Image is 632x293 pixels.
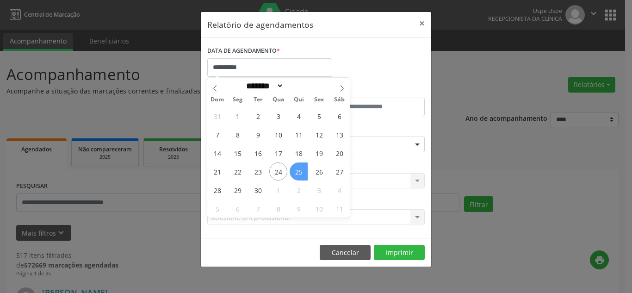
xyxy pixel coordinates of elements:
label: ATÉ [318,83,425,98]
span: Outubro 9, 2025 [290,199,308,218]
span: Setembro 6, 2025 [330,107,348,125]
span: Qua [268,97,289,103]
span: Setembro 24, 2025 [269,162,287,181]
span: Outubro 6, 2025 [229,199,247,218]
span: Dom [207,97,228,103]
span: Ter [248,97,268,103]
button: Imprimir [374,245,425,261]
span: Setembro 1, 2025 [229,107,247,125]
span: Setembro 3, 2025 [269,107,287,125]
span: Setembro 7, 2025 [208,125,226,143]
span: Setembro 26, 2025 [310,162,328,181]
span: Outubro 4, 2025 [330,181,348,199]
span: Setembro 28, 2025 [208,181,226,199]
span: Setembro 18, 2025 [290,144,308,162]
span: Setembro 14, 2025 [208,144,226,162]
label: DATA DE AGENDAMENTO [207,44,280,58]
span: Sex [309,97,329,103]
h5: Relatório de agendamentos [207,19,313,31]
span: Setembro 4, 2025 [290,107,308,125]
span: Agosto 31, 2025 [208,107,226,125]
span: Setembro 29, 2025 [229,181,247,199]
span: Qui [289,97,309,103]
span: Outubro 11, 2025 [330,199,348,218]
span: Setembro 2, 2025 [249,107,267,125]
span: Outubro 2, 2025 [290,181,308,199]
span: Outubro 8, 2025 [269,199,287,218]
select: Month [243,81,284,91]
span: Setembro 13, 2025 [330,125,348,143]
button: Cancelar [320,245,371,261]
span: Setembro 30, 2025 [249,181,267,199]
span: Setembro 25, 2025 [290,162,308,181]
span: Setembro 21, 2025 [208,162,226,181]
span: Setembro 23, 2025 [249,162,267,181]
span: Setembro 20, 2025 [330,144,348,162]
span: Setembro 5, 2025 [310,107,328,125]
input: Year [284,81,314,91]
span: Setembro 11, 2025 [290,125,308,143]
span: Seg [228,97,248,103]
span: Outubro 10, 2025 [310,199,328,218]
button: Close [413,12,431,35]
span: Sáb [329,97,350,103]
span: Setembro 10, 2025 [269,125,287,143]
span: Setembro 17, 2025 [269,144,287,162]
span: Setembro 12, 2025 [310,125,328,143]
span: Outubro 1, 2025 [269,181,287,199]
span: Outubro 3, 2025 [310,181,328,199]
span: Setembro 22, 2025 [229,162,247,181]
span: Setembro 27, 2025 [330,162,348,181]
span: Setembro 19, 2025 [310,144,328,162]
span: Outubro 7, 2025 [249,199,267,218]
span: Setembro 15, 2025 [229,144,247,162]
span: Setembro 16, 2025 [249,144,267,162]
span: Setembro 9, 2025 [249,125,267,143]
span: Outubro 5, 2025 [208,199,226,218]
span: Setembro 8, 2025 [229,125,247,143]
